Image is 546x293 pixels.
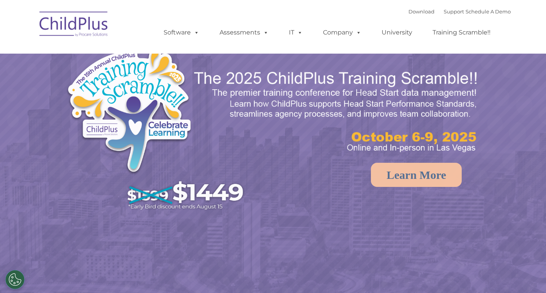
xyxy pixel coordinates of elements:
a: Software [156,25,207,40]
a: Assessments [212,25,276,40]
a: Download [408,8,435,15]
a: Schedule A Demo [466,8,511,15]
img: ChildPlus by Procare Solutions [36,6,112,44]
a: Company [315,25,369,40]
a: IT [281,25,310,40]
a: University [374,25,420,40]
font: | [408,8,511,15]
a: Learn More [371,163,462,187]
a: Support [444,8,464,15]
button: Cookies Settings [5,270,25,289]
a: Training Scramble!! [425,25,498,40]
